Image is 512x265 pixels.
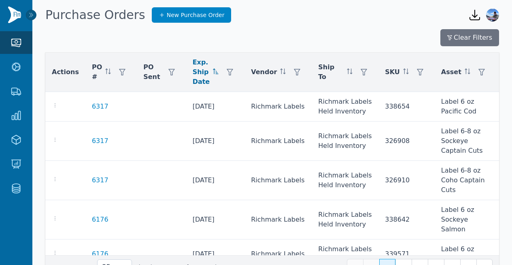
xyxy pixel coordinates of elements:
[312,122,378,161] td: Richmark Labels Held Inventory
[167,11,225,19] span: New Purchase Order
[92,62,102,82] span: PO #
[244,200,312,239] td: Richmark Labels
[440,29,499,46] button: Clear Filters
[8,6,21,23] img: Finventory
[318,62,344,82] span: Ship To
[143,62,160,82] span: PO Sent
[312,161,378,200] td: Richmark Labels Held Inventory
[441,67,461,77] span: Asset
[435,122,496,161] td: Label 6-8 oz Sockeye Captain Cuts
[92,249,108,259] a: 6176
[435,161,496,200] td: Label 6-8 oz Coho Captain Cuts
[92,215,108,224] a: 6176
[244,92,312,122] td: Richmark Labels
[385,67,400,77] span: SKU
[186,92,245,122] td: [DATE]
[486,9,499,21] img: Garrett McMullen
[378,161,435,200] td: 326910
[435,200,496,239] td: Label 6 oz Sockeye Salmon
[435,92,496,122] td: Label 6 oz Pacific Cod
[244,122,312,161] td: Richmark Labels
[92,136,108,146] a: 6317
[312,92,378,122] td: Richmark Labels Held Inventory
[378,92,435,122] td: 338654
[45,8,145,22] h1: Purchase Orders
[152,7,232,23] a: New Purchase Order
[92,102,108,111] a: 6317
[251,67,277,77] span: Vendor
[193,58,210,87] span: Exp. Ship Date
[312,200,378,239] td: Richmark Labels Held Inventory
[378,200,435,239] td: 338642
[186,200,245,239] td: [DATE]
[52,67,79,77] span: Actions
[186,161,245,200] td: [DATE]
[378,122,435,161] td: 326908
[244,161,312,200] td: Richmark Labels
[186,122,245,161] td: [DATE]
[92,175,108,185] a: 6317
